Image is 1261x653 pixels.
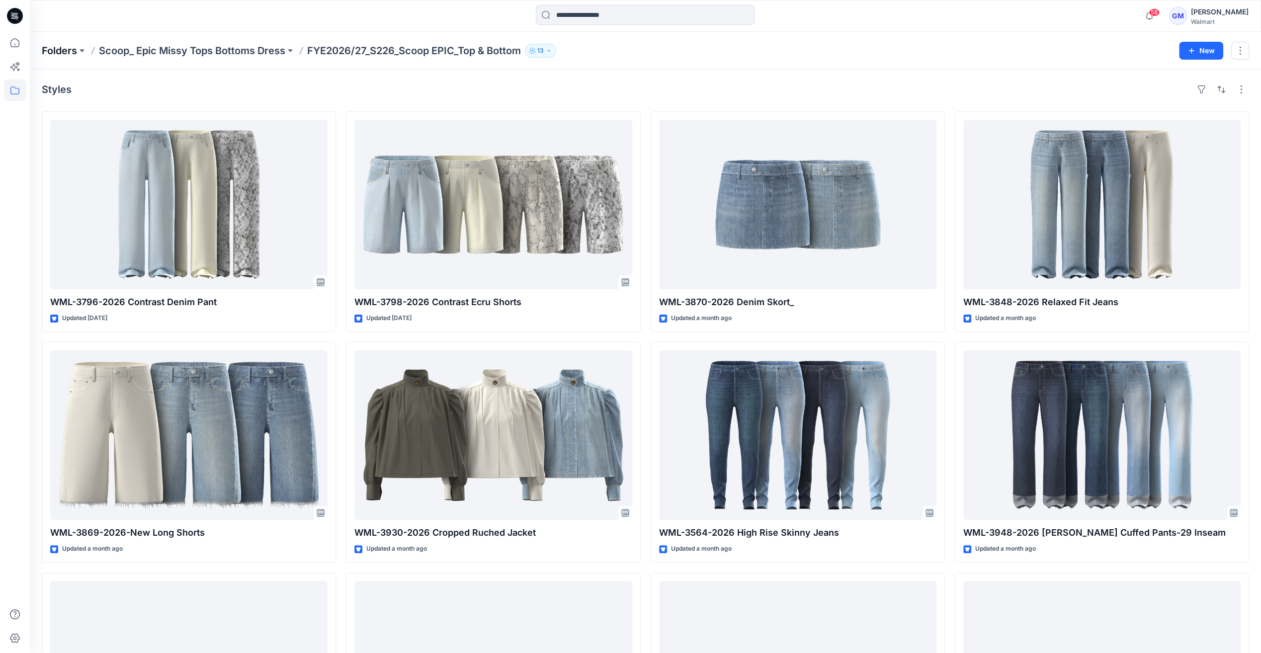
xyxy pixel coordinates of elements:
p: Updated a month ago [62,544,123,554]
p: 13 [537,45,544,56]
p: Updated a month ago [975,313,1036,324]
button: New [1179,42,1223,60]
button: 13 [525,44,556,58]
p: WML-3796-2026 Contrast Denim Pant [50,295,328,309]
a: WML-3798-2026 Contrast Ecru Shorts [354,120,632,289]
a: WML-3848-2026 Relaxed Fit Jeans [963,120,1241,289]
a: Folders [42,44,77,58]
div: Walmart [1191,18,1249,25]
div: GM [1169,7,1187,25]
a: WML-3869-2026-New Long Shorts [50,350,328,520]
a: Scoop_ Epic Missy Tops Bottoms Dress [99,44,285,58]
p: WML-3798-2026 Contrast Ecru Shorts [354,295,632,309]
p: Updated a month ago [671,544,732,554]
a: WML-3564-2026 High Rise Skinny Jeans [659,350,936,520]
p: Updated [DATE] [62,313,107,324]
p: FYE2026/27_S226_Scoop EPIC_Top & Bottom [307,44,521,58]
p: Updated a month ago [975,544,1036,554]
p: WML-3870-2026 Denim Skort_ [659,295,936,309]
a: WML-3948-2026 Benton Cuffed Pants-29 Inseam [963,350,1241,520]
p: WML-3869-2026-New Long Shorts [50,526,328,540]
a: WML-3796-2026 Contrast Denim Pant [50,120,328,289]
a: WML-3870-2026 Denim Skort_ [659,120,936,289]
p: WML-3564-2026 High Rise Skinny Jeans [659,526,936,540]
p: Updated a month ago [671,313,732,324]
p: WML-3848-2026 Relaxed Fit Jeans [963,295,1241,309]
p: Updated [DATE] [366,313,412,324]
p: WML-3930-2026 Cropped Ruched Jacket [354,526,632,540]
a: WML-3930-2026 Cropped Ruched Jacket [354,350,632,520]
p: WML-3948-2026 [PERSON_NAME] Cuffed Pants-29 Inseam [963,526,1241,540]
div: [PERSON_NAME] [1191,6,1249,18]
p: Updated a month ago [366,544,427,554]
h4: Styles [42,83,72,95]
span: 58 [1149,8,1160,16]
